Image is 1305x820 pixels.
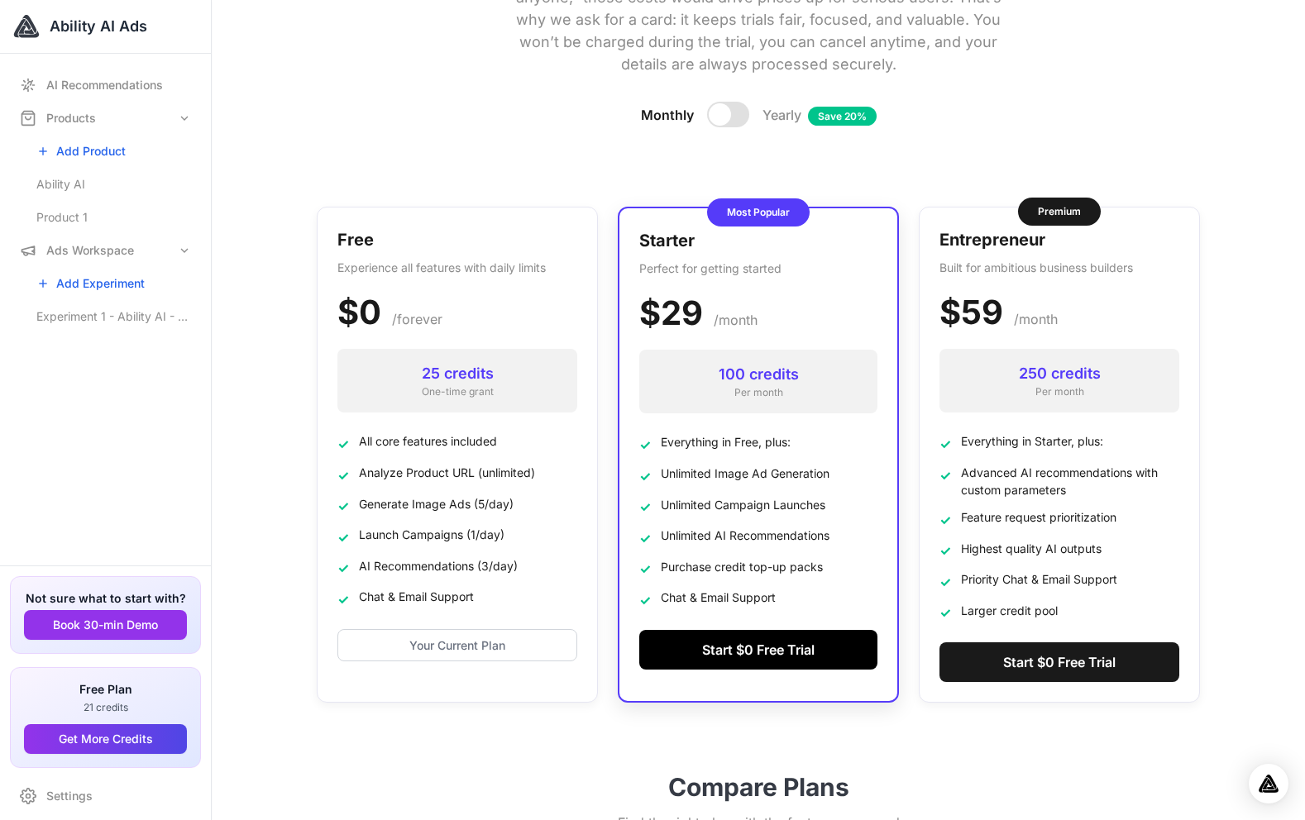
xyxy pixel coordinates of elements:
span: Analyze Product URL (unlimited) [359,464,535,481]
span: ✓ [939,603,951,622]
span: ✓ [939,541,951,560]
span: $59 [939,292,1003,332]
span: Yearly [762,105,877,125]
span: Generate Image Ads (5/day) [359,495,514,512]
span: Product 1 [36,209,88,226]
span: ✓ [337,434,349,454]
span: Monthly [641,105,694,125]
span: /month [1014,311,1058,327]
a: Ability AI [26,169,201,199]
span: ✓ [639,590,651,610]
span: ✓ [639,466,651,486]
span: ✓ [639,528,651,548]
span: $29 [639,293,703,333]
span: Save 20% [808,107,877,126]
button: Start $0 Free Trial [939,642,1179,682]
span: ✓ [337,496,349,516]
span: Chat & Email Support [661,589,776,606]
div: Ads Workspace [20,242,134,259]
h3: Entrepreneur [939,227,1179,252]
div: Open Intercom Messenger [1249,764,1288,803]
span: Chat & Email Support [359,588,474,605]
span: ✓ [337,558,349,578]
span: Everything in Starter, plus: [961,432,1103,450]
div: 250 credits [953,362,1166,384]
h3: Free [337,227,577,252]
span: Feature request prioritization [961,508,1116,526]
h3: Starter [639,228,877,253]
div: One-time grant [351,384,564,399]
span: ✓ [939,434,951,454]
span: Experiment 1 - Ability AI - Ability AI [36,308,191,325]
span: Launch Campaigns (1/day) [359,526,504,543]
span: /forever [392,311,442,327]
span: ✓ [939,572,951,592]
div: Per month [953,384,1166,399]
span: ✓ [337,465,349,485]
h3: Not sure what to start with? [24,590,187,607]
button: Products [10,103,201,133]
button: Your Current Plan [337,629,577,661]
a: AI Recommendations [10,70,201,100]
span: Purchase credit top-up packs [661,558,823,575]
a: Add Product [26,136,201,166]
span: Unlimited Image Ad Generation [661,465,829,482]
p: 21 credits [24,701,187,714]
button: Ads Workspace [10,236,201,265]
button: Book 30-min Demo [24,610,187,640]
span: ✓ [639,435,651,455]
div: 100 credits [652,363,864,385]
h2: Compare Plans [317,769,1200,806]
span: ✓ [639,497,651,517]
a: Ability AI Ads [13,13,198,40]
span: ✓ [939,510,951,530]
span: ✓ [337,527,349,547]
span: ✓ [337,589,349,609]
p: Experience all features with daily limits [337,259,577,276]
span: Priority Chat & Email Support [961,570,1117,588]
span: /month [714,312,758,328]
span: All core features included [359,432,497,450]
span: Unlimited AI Recommendations [661,527,829,544]
span: Advanced AI recommendations with custom parameters [961,464,1179,498]
button: Start $0 Free Trial [639,630,877,670]
div: Products [20,110,96,126]
span: $0 [337,292,381,332]
span: Highest quality AI outputs [961,540,1102,557]
a: Product 1 [26,203,201,232]
a: Add Experiment [26,269,201,298]
p: Perfect for getting started [639,260,877,277]
span: Ability AI Ads [50,15,147,38]
span: Everything in Free, plus: [661,433,791,451]
span: Larger credit pool [961,602,1058,619]
div: Per month [652,385,864,400]
span: Ability AI [36,176,85,193]
p: Built for ambitious business builders [939,259,1179,276]
h3: Free Plan [24,681,187,698]
a: Experiment 1 - Ability AI - Ability AI [26,302,201,331]
span: ✓ [939,465,951,485]
span: ✓ [639,559,651,579]
button: Get More Credits [24,724,187,754]
span: Unlimited Campaign Launches [661,496,825,513]
div: 25 credits [351,362,564,384]
span: AI Recommendations (3/day) [359,557,518,574]
a: Settings [10,781,201,811]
